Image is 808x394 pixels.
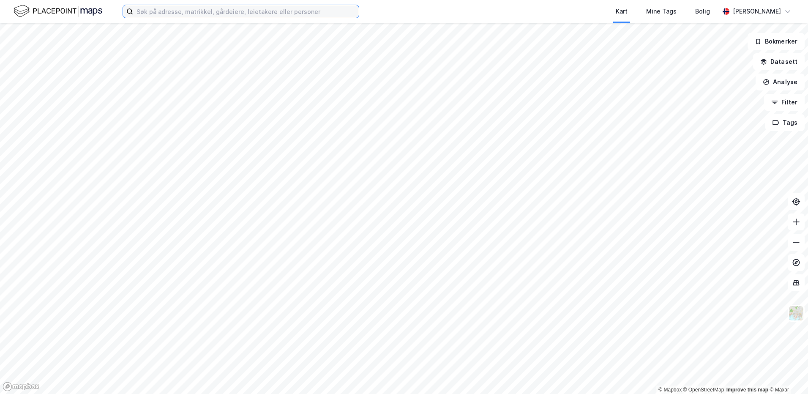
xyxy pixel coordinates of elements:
[748,33,805,50] button: Bokmerker
[766,353,808,394] iframe: Chat Widget
[616,6,628,16] div: Kart
[764,94,805,111] button: Filter
[766,353,808,394] div: Kontrollprogram for chat
[683,387,724,393] a: OpenStreetMap
[646,6,677,16] div: Mine Tags
[695,6,710,16] div: Bolig
[756,74,805,90] button: Analyse
[133,5,359,18] input: Søk på adresse, matrikkel, gårdeiere, leietakere eller personer
[765,114,805,131] button: Tags
[726,387,768,393] a: Improve this map
[733,6,781,16] div: [PERSON_NAME]
[753,53,805,70] button: Datasett
[788,305,804,321] img: Z
[14,4,102,19] img: logo.f888ab2527a4732fd821a326f86c7f29.svg
[658,387,682,393] a: Mapbox
[3,382,40,391] a: Mapbox homepage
